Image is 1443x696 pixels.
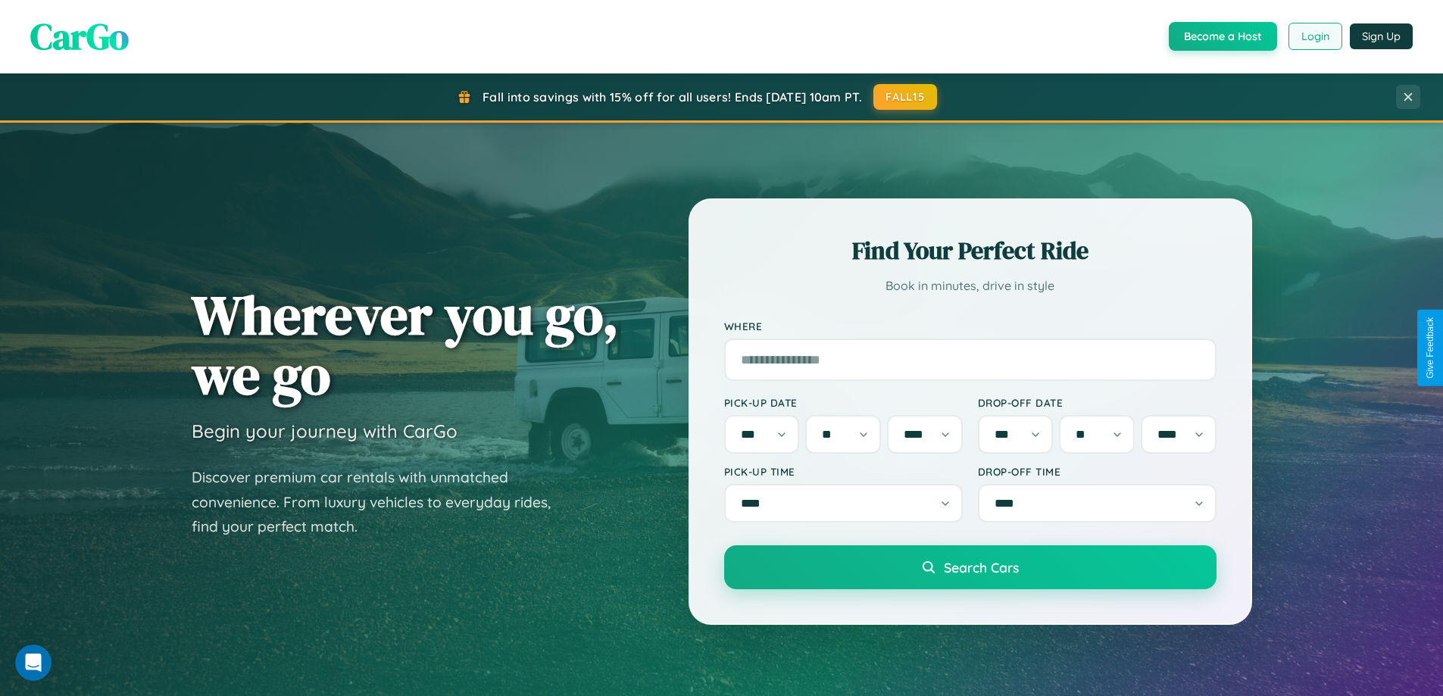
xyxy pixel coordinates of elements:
button: Become a Host [1169,22,1277,51]
span: Search Cars [944,559,1019,576]
label: Where [724,320,1217,332]
p: Book in minutes, drive in style [724,275,1217,297]
p: Discover premium car rentals with unmatched convenience. From luxury vehicles to everyday rides, ... [192,465,570,539]
label: Pick-up Time [724,465,963,478]
div: Give Feedback [1425,317,1435,379]
button: Login [1288,23,1342,50]
label: Drop-off Time [978,465,1217,478]
span: CarGo [30,11,129,61]
span: Fall into savings with 15% off for all users! Ends [DATE] 10am PT. [483,89,862,105]
button: Sign Up [1350,23,1413,49]
button: Search Cars [724,545,1217,589]
label: Drop-off Date [978,396,1217,409]
h3: Begin your journey with CarGo [192,420,458,442]
label: Pick-up Date [724,396,963,409]
h2: Find Your Perfect Ride [724,234,1217,267]
h1: Wherever you go, we go [192,285,619,404]
button: FALL15 [873,84,937,110]
iframe: Intercom live chat [15,645,52,681]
